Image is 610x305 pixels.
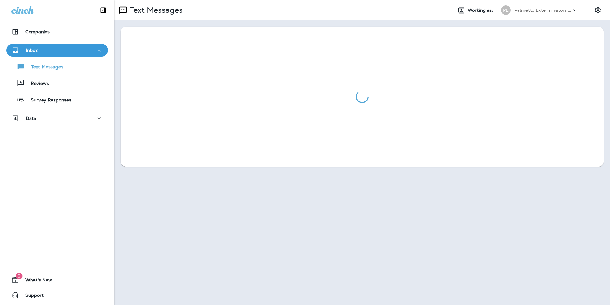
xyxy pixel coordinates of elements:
[19,277,52,285] span: What's New
[6,289,108,302] button: Support
[26,116,37,121] p: Data
[6,25,108,38] button: Companies
[501,5,511,15] div: PE
[468,8,495,13] span: Working as:
[6,93,108,106] button: Survey Responses
[592,4,604,16] button: Settings
[6,76,108,90] button: Reviews
[26,48,38,53] p: Inbox
[19,293,44,300] span: Support
[6,60,108,73] button: Text Messages
[127,5,183,15] p: Text Messages
[25,29,50,34] p: Companies
[6,112,108,125] button: Data
[94,4,112,17] button: Collapse Sidebar
[25,64,63,70] p: Text Messages
[514,8,572,13] p: Palmetto Exterminators LLC
[16,273,22,279] span: 6
[6,274,108,286] button: 6What's New
[24,81,49,87] p: Reviews
[24,97,71,103] p: Survey Responses
[6,44,108,57] button: Inbox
